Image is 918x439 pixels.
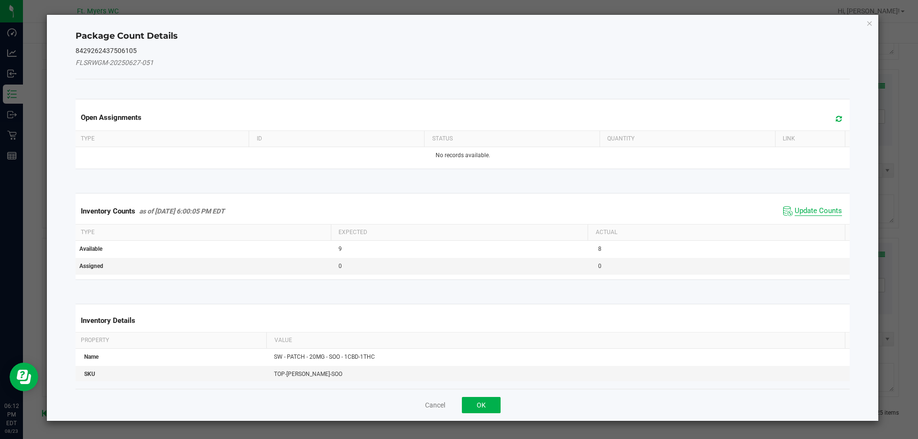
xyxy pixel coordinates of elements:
[79,263,103,269] span: Assigned
[76,59,850,66] h5: FLSRWGM-20250627-051
[81,316,135,325] span: Inventory Details
[598,246,601,252] span: 8
[598,263,601,269] span: 0
[81,113,142,122] span: Open Assignments
[81,337,109,343] span: Property
[274,371,342,377] span: TOP-[PERSON_NAME]-SOO
[274,353,375,360] span: SW - PATCH - 20MG - SOO - 1CBD-1THC
[339,246,342,252] span: 9
[339,263,342,269] span: 0
[84,371,95,377] span: SKU
[81,229,95,236] span: Type
[74,147,852,164] td: No records available.
[339,229,367,236] span: Expected
[425,400,445,410] button: Cancel
[783,135,795,142] span: Link
[81,135,95,142] span: Type
[10,363,38,391] iframe: Resource center
[76,47,850,54] h5: 8429262437506105
[79,246,102,252] span: Available
[795,206,842,216] span: Update Counts
[257,135,262,142] span: ID
[84,353,98,360] span: Name
[76,30,850,43] h4: Package Count Details
[139,207,225,215] span: as of [DATE] 6:00:05 PM EDT
[866,17,873,29] button: Close
[274,337,292,343] span: Value
[81,207,135,215] span: Inventory Counts
[596,229,617,236] span: Actual
[607,135,634,142] span: Quantity
[432,135,453,142] span: Status
[462,397,501,413] button: OK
